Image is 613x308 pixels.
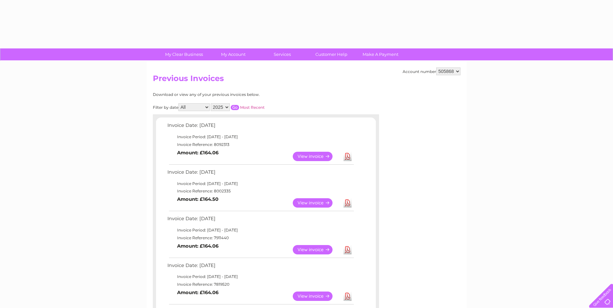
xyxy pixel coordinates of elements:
a: Services [256,48,309,60]
td: Invoice Period: [DATE] - [DATE] [166,133,355,141]
div: Download or view any of your previous invoices below. [153,92,322,97]
b: Amount: £164.50 [177,196,218,202]
div: Filter by date [153,103,322,111]
a: View [293,245,340,254]
td: Invoice Date: [DATE] [166,261,355,273]
td: Invoice Period: [DATE] - [DATE] [166,273,355,281]
a: Download [343,198,352,208]
a: View [293,198,340,208]
td: Invoice Reference: 7819520 [166,281,355,288]
td: Invoice Reference: 8002335 [166,187,355,195]
a: View [293,152,340,161]
a: My Account [206,48,260,60]
div: Account number [403,67,460,75]
td: Invoice Reference: 7911440 [166,234,355,242]
a: Download [343,152,352,161]
a: Make A Payment [354,48,407,60]
b: Amount: £164.06 [177,243,218,249]
td: Invoice Date: [DATE] [166,168,355,180]
a: View [293,292,340,301]
b: Amount: £164.06 [177,290,218,295]
a: Most Recent [240,105,265,110]
h2: Previous Invoices [153,74,460,86]
td: Invoice Date: [DATE] [166,214,355,226]
td: Invoice Period: [DATE] - [DATE] [166,180,355,188]
td: Invoice Date: [DATE] [166,121,355,133]
a: Download [343,245,352,254]
td: Invoice Period: [DATE] - [DATE] [166,226,355,234]
a: My Clear Business [157,48,211,60]
a: Customer Help [305,48,358,60]
a: Download [343,292,352,301]
b: Amount: £164.06 [177,150,218,156]
td: Invoice Reference: 8092313 [166,141,355,149]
